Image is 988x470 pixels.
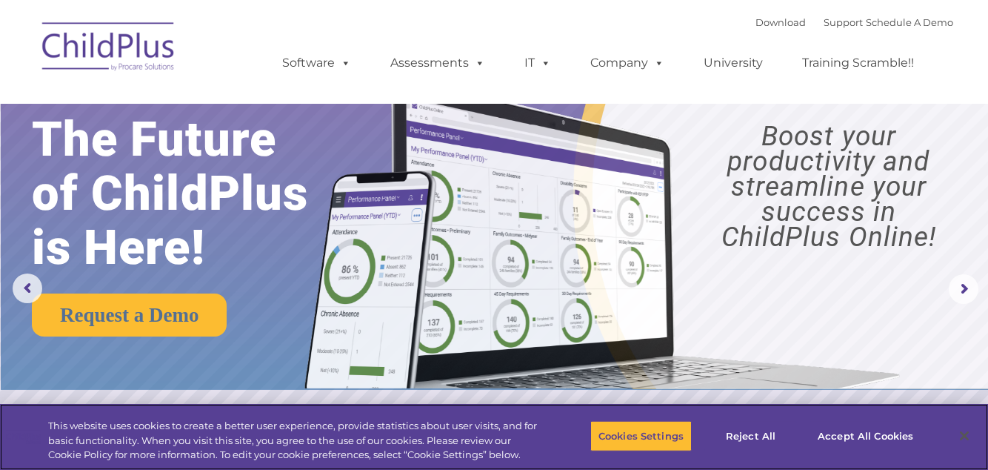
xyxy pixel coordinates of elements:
img: ChildPlus by Procare Solutions [35,12,183,86]
span: Last name [206,98,251,109]
button: Accept All Cookies [810,420,921,451]
span: Phone number [206,159,269,170]
font: | [755,16,953,28]
div: This website uses cookies to create a better user experience, provide statistics about user visit... [48,419,544,463]
rs-layer: Boost your productivity and streamline your success in ChildPlus Online! [682,124,975,250]
rs-layer: The Future of ChildPlus is Here! [32,113,347,275]
button: Reject All [704,420,797,451]
a: Software [267,48,366,78]
a: University [689,48,778,78]
a: Schedule A Demo [866,16,953,28]
a: Company [575,48,679,78]
a: Training Scramble!! [787,48,929,78]
a: Assessments [375,48,500,78]
button: Close [948,420,981,452]
a: IT [510,48,566,78]
a: Request a Demo [32,294,227,337]
button: Cookies Settings [590,420,692,451]
a: Download [755,16,806,28]
a: Support [824,16,863,28]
